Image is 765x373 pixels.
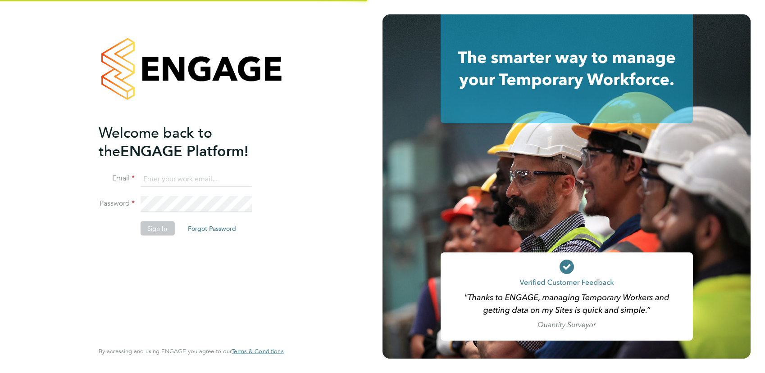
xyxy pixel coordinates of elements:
[99,124,212,160] span: Welcome back to the
[99,199,135,208] label: Password
[140,171,251,187] input: Enter your work email...
[140,221,174,236] button: Sign In
[99,174,135,183] label: Email
[232,348,283,355] a: Terms & Conditions
[99,123,274,160] h2: ENGAGE Platform!
[99,347,283,355] span: By accessing and using ENGAGE you agree to our
[181,221,243,236] button: Forgot Password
